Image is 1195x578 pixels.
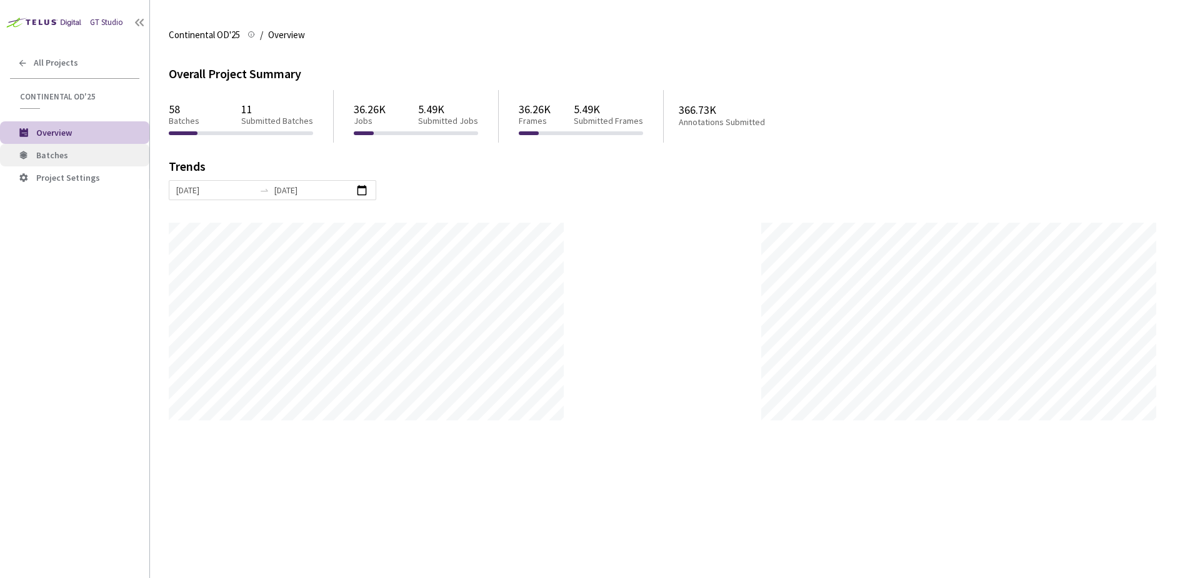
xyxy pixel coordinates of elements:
[679,103,814,116] p: 366.73K
[418,103,478,116] p: 5.49K
[36,172,100,183] span: Project Settings
[259,185,269,195] span: to
[34,58,78,68] span: All Projects
[260,28,263,43] li: /
[274,183,352,197] input: End date
[20,91,132,102] span: Continental OD'25
[169,116,199,126] p: Batches
[169,65,1176,83] div: Overall Project Summary
[169,160,1159,180] div: Trends
[259,185,269,195] span: swap-right
[169,28,240,43] span: Continental OD'25
[90,17,123,29] div: GT Studio
[354,103,386,116] p: 36.26K
[176,183,254,197] input: Start date
[268,28,305,43] span: Overview
[574,116,643,126] p: Submitted Frames
[36,127,72,138] span: Overview
[519,103,551,116] p: 36.26K
[36,150,68,161] span: Batches
[241,103,313,116] p: 11
[241,116,313,126] p: Submitted Batches
[354,116,386,126] p: Jobs
[519,116,551,126] p: Frames
[679,117,814,128] p: Annotations Submitted
[169,103,199,116] p: 58
[418,116,478,126] p: Submitted Jobs
[574,103,643,116] p: 5.49K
